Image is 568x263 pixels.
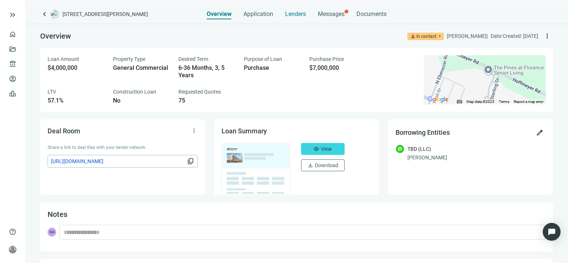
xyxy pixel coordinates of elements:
[9,60,14,68] span: account_balance
[219,141,292,196] img: dealOverviewImg
[48,56,79,62] span: Loan Amount
[48,89,56,95] span: LTV
[113,64,170,72] div: General Commercial
[285,10,306,18] span: Lenders
[541,30,553,42] button: more_vert
[188,125,200,137] button: more_vert
[313,146,319,152] span: visibility
[48,64,104,72] div: $4,000,000
[178,89,221,95] span: Requested Quotes
[407,145,431,153] div: TBD (LLC)
[514,100,543,104] a: Report a map error
[51,157,185,165] span: [URL][DOMAIN_NAME]
[9,228,16,236] span: help
[207,10,232,18] span: Overview
[407,153,546,162] div: [PERSON_NAME]
[356,10,387,18] span: Documents
[222,127,267,135] span: Loan Summary
[416,33,436,40] div: In contact
[178,97,235,104] div: 75
[187,158,194,165] span: content_copy
[178,64,235,79] div: 6-36 Months, 3, 5 Years
[499,100,509,104] a: Terms (opens in new tab)
[467,100,494,104] span: Map data ©2025
[48,145,146,150] span: Share a link to deal files with your lender network.
[543,223,561,241] div: Open Intercom Messenger
[491,32,538,40] div: Date Created: [DATE]
[244,64,300,72] div: Purchase
[51,10,59,19] img: deal-logo
[48,228,56,237] span: GG
[536,129,543,136] span: edit
[396,129,450,136] span: Borrowing Entities
[457,99,462,104] button: Keyboard shortcuts
[301,159,345,171] button: downloadDownload
[243,10,273,18] span: Application
[48,97,104,104] div: 57.1%
[309,56,344,62] span: Purchase Price
[48,210,67,219] span: Notes
[307,162,313,168] span: download
[190,127,198,134] span: more_vert
[62,10,148,18] span: [STREET_ADDRESS][PERSON_NAME]
[315,162,338,168] span: Download
[447,32,488,40] div: [PERSON_NAME] |
[40,32,71,40] span: Overview
[543,32,551,40] span: more_vert
[178,56,208,62] span: Desired Term
[318,10,345,17] span: Messages
[113,97,170,104] div: No
[113,89,156,95] span: Construction Loan
[534,127,546,139] button: edit
[244,56,282,62] span: Purpose of Loan
[8,10,17,19] button: keyboard_double_arrow_right
[309,64,366,72] div: $7,000,000
[113,56,145,62] span: Property Type
[426,95,450,104] img: Google
[426,95,450,104] a: Open this area in Google Maps (opens a new window)
[40,10,49,19] a: keyboard_arrow_left
[9,246,16,253] span: person
[410,34,416,39] span: person
[301,143,345,155] button: visibilityView
[48,127,80,135] span: Deal Room
[321,146,332,152] span: View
